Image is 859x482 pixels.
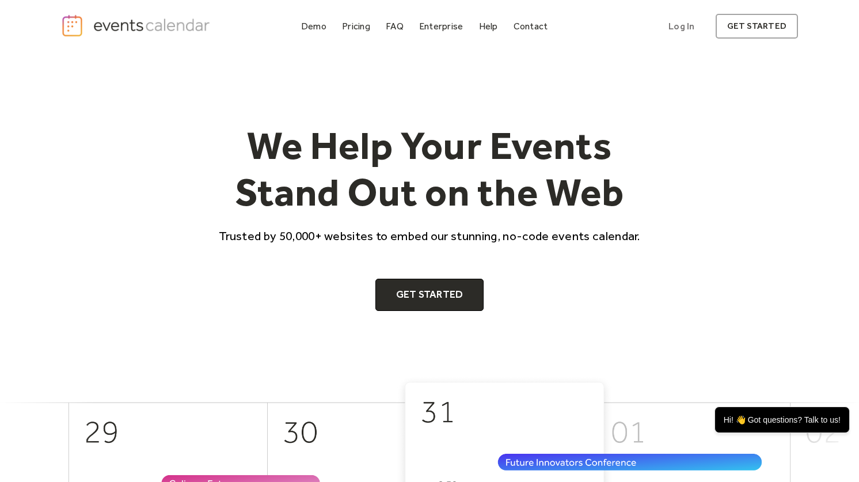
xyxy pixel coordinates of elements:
[297,18,331,34] a: Demo
[386,23,404,29] div: FAQ
[342,23,370,29] div: Pricing
[419,23,463,29] div: Enterprise
[474,18,503,34] a: Help
[61,14,213,37] a: home
[208,122,651,216] h1: We Help Your Events Stand Out on the Web
[509,18,553,34] a: Contact
[337,18,375,34] a: Pricing
[381,18,408,34] a: FAQ
[514,23,548,29] div: Contact
[208,227,651,244] p: Trusted by 50,000+ websites to embed our stunning, no-code events calendar.
[415,18,467,34] a: Enterprise
[375,279,484,311] a: Get Started
[301,23,326,29] div: Demo
[479,23,498,29] div: Help
[716,14,798,39] a: get started
[657,14,706,39] a: Log In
